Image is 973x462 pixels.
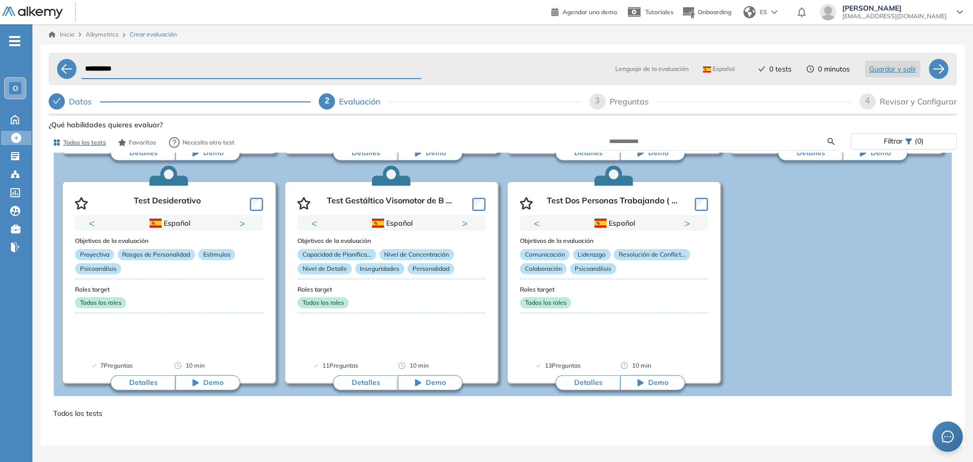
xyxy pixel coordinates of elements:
span: 3 [595,96,600,105]
button: Previous [311,218,321,228]
button: Necesito otro test [164,132,239,153]
span: clock-circle [807,65,814,73]
button: Detalles [110,375,175,390]
span: Favoritos [129,138,156,147]
p: Colaboración [520,263,567,274]
button: Favoritos [114,134,160,151]
span: 10 min [185,361,205,371]
span: 0 minutos [818,64,850,75]
button: Previous [534,218,544,228]
h3: Roles target [297,286,485,293]
button: 3 [402,231,410,233]
button: Demo [620,375,685,390]
span: 10 min [409,361,429,371]
span: Demo [203,378,223,388]
span: Lenguaje de la evaluación [615,64,689,74]
button: Next [462,218,472,228]
button: 2 [167,231,175,233]
span: Todos los tests [63,138,106,147]
i: - [9,40,20,42]
span: Crear evaluación [130,30,177,39]
p: Todos los roles [297,297,349,308]
h3: Objetivos de la evaluación [75,237,263,244]
button: Onboarding [682,2,731,23]
div: 3Preguntas [589,93,851,110]
button: 2 [390,231,398,233]
button: Previous [89,218,99,228]
span: Demo [426,148,446,158]
p: Todos los roles [520,297,571,308]
p: Proyectiva [75,249,114,260]
button: Detalles [555,375,620,390]
span: Demo [203,148,223,158]
span: 4 [866,96,870,105]
button: Detalles [778,146,843,161]
span: O [13,84,18,92]
div: Datos [69,93,100,110]
img: ESP [149,219,162,228]
h3: Objetivos de la evaluación [297,237,485,244]
img: Logo [2,7,63,19]
span: Filtrar [884,134,903,149]
h3: Roles target [75,286,263,293]
button: Todos los tests [49,134,110,151]
span: [EMAIL_ADDRESS][DOMAIN_NAME] [842,12,947,20]
p: Psicoanálisis [570,263,616,274]
h3: Objetivos de la evaluación [520,237,708,244]
p: Capacidad de Planifica... [297,249,376,260]
button: Detalles [110,146,175,161]
span: check [758,65,765,73]
button: Demo [398,375,463,390]
img: ESP [372,219,384,228]
span: Demo [648,378,668,388]
div: Preguntas [610,93,657,110]
span: check [53,97,61,105]
span: Agendar una demo [563,8,617,16]
button: Detalles [555,146,620,161]
span: Onboarding [698,8,731,16]
button: Demo [398,146,463,161]
p: Test Desiderativo [134,196,201,211]
span: Alkymetrics [86,30,119,38]
span: 0 tests [769,64,792,75]
p: Todos los tests [53,408,952,419]
img: arrow [771,10,777,14]
button: 3 [179,231,188,233]
span: 10 min [632,361,651,371]
button: Detalles [333,375,398,390]
button: Detalles [333,146,398,161]
p: Estimulos [198,249,235,260]
p: Test Dos Personas Trabajando ( ... [547,196,678,211]
img: ESP [703,66,711,73]
h3: Roles target [520,286,708,293]
img: ESP [594,219,607,228]
p: Psicoanálisis [75,263,121,274]
p: Rasgos de Personalidad [118,249,195,260]
span: Español [703,65,735,73]
p: Todos los roles [75,297,126,308]
button: 1 [151,231,163,233]
p: Nivel de Concentración [380,249,454,260]
a: Inicio [49,30,74,39]
span: 2 [325,96,329,105]
div: Revisar y Configurar [880,93,957,110]
button: Demo [175,375,240,390]
button: Demo [843,146,908,161]
span: 7 Preguntas [100,361,133,371]
div: 4Revisar y Configurar [859,93,957,110]
span: Demo [871,148,891,158]
span: ¿Qué habilidades quieres evaluar? [49,120,163,130]
button: Next [684,218,694,228]
p: Test Gestáltico Visomotor de B ... [327,196,452,211]
div: Evaluación [339,93,388,110]
button: 2 [612,231,620,233]
button: 1 [373,231,386,233]
span: (0) [915,134,924,149]
span: Guardar y salir [869,63,916,75]
button: 3 [624,231,632,233]
div: Español [109,218,228,229]
button: Guardar y salir [865,61,920,77]
p: Personalidad [407,263,454,274]
button: Demo [175,146,240,161]
div: Datos [49,93,311,110]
